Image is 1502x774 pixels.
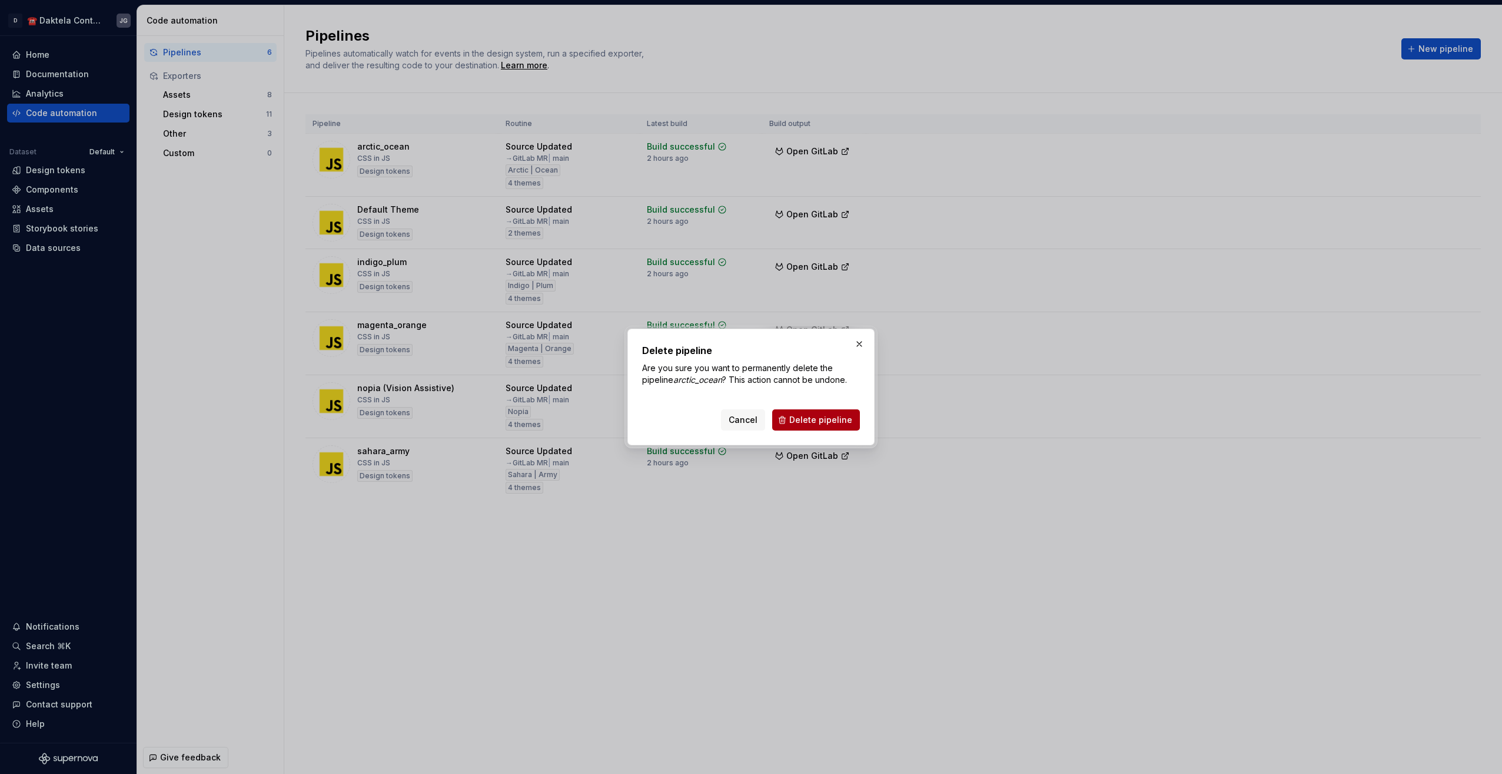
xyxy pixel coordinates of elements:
[729,414,757,426] span: Cancel
[721,409,765,431] button: Cancel
[642,362,860,386] p: Are you sure you want to permanently delete the pipeline ? This action cannot be undone.
[772,409,860,431] button: Delete pipeline
[789,414,852,426] span: Delete pipeline
[673,375,722,385] i: arctic_ocean
[642,343,860,358] h2: Delete pipeline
